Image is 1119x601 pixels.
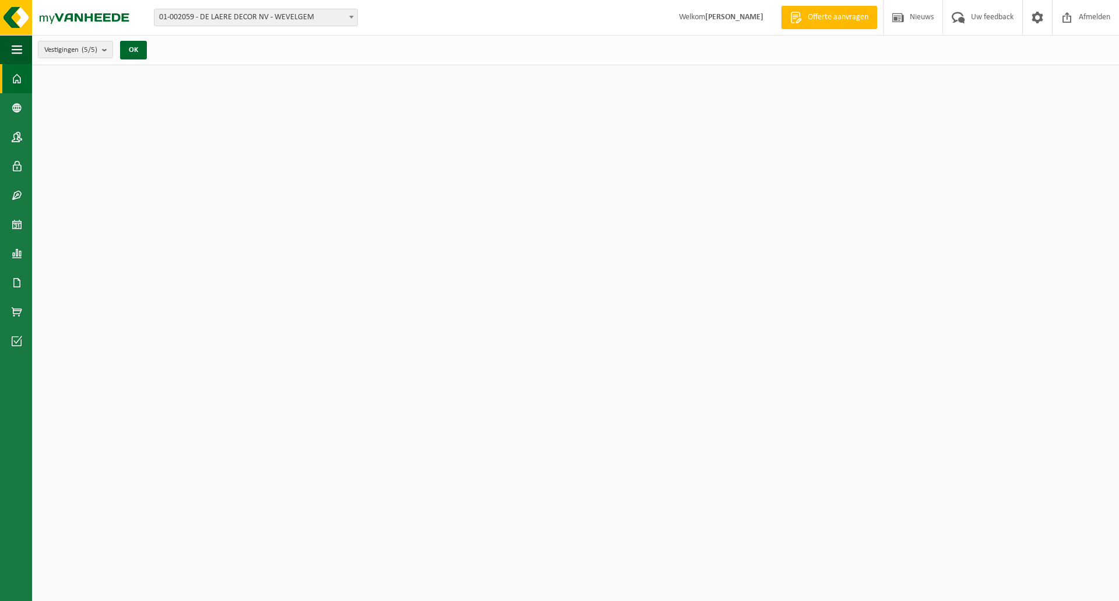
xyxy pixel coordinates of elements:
span: Offerte aanvragen [805,12,871,23]
strong: [PERSON_NAME] [705,13,763,22]
count: (5/5) [82,46,97,54]
a: Offerte aanvragen [781,6,877,29]
span: 01-002059 - DE LAERE DECOR NV - WEVELGEM [154,9,358,26]
span: 01-002059 - DE LAERE DECOR NV - WEVELGEM [154,9,357,26]
button: OK [120,41,147,59]
button: Vestigingen(5/5) [38,41,113,58]
span: Vestigingen [44,41,97,59]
